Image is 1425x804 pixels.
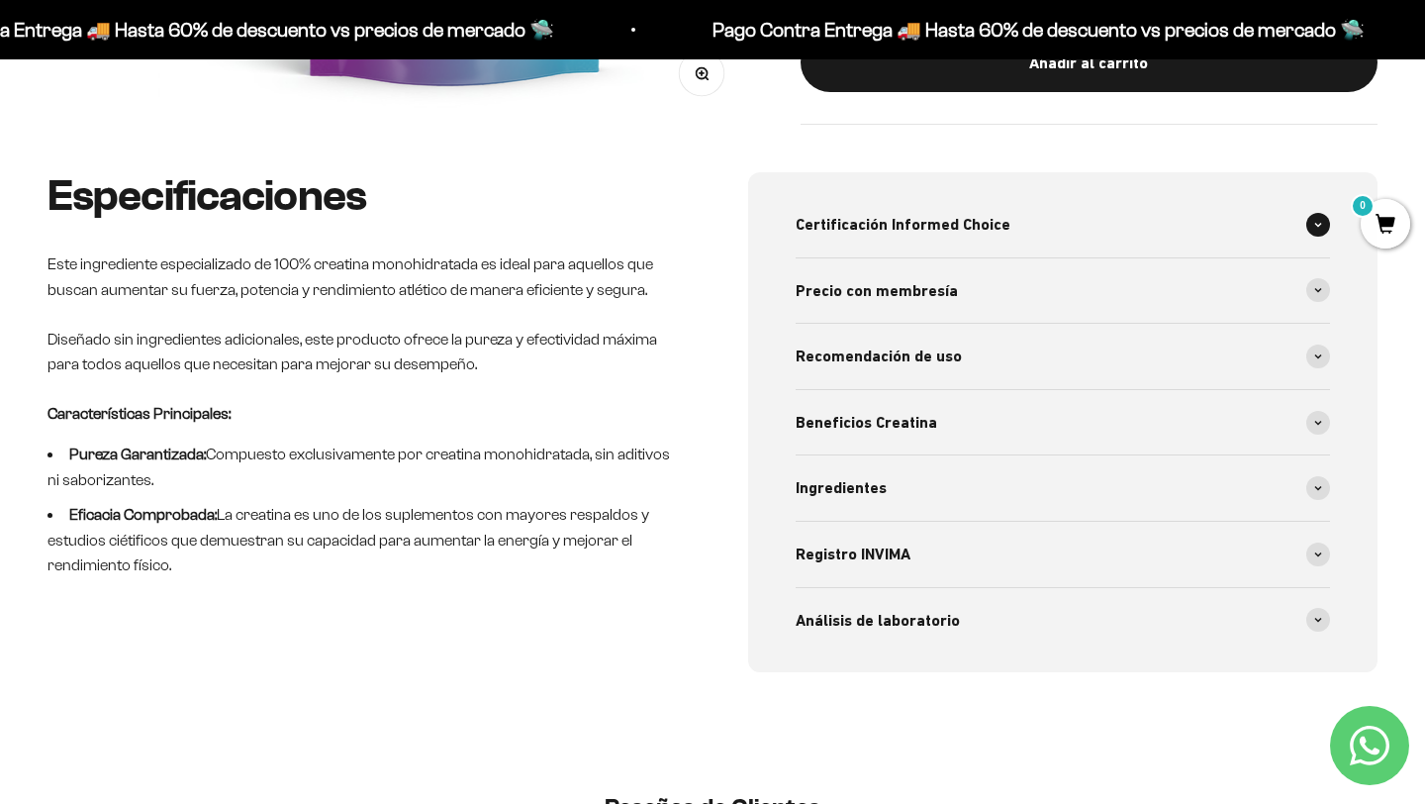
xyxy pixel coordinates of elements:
summary: Certificación Informed Choice [796,192,1330,257]
div: Añadir al carrito [840,50,1338,75]
div: Comparativa con otros productos similares [24,257,410,292]
span: Enviar [325,342,408,375]
span: Precio con membresía [796,278,958,304]
p: Diseñado sin ingredientes adicionales, este producto ofrece la pureza y efectividad máxima para t... [47,327,677,377]
input: Otra (por favor especifica) [65,298,408,331]
li: La creatina es uno de los suplementos con mayores respaldos y estudios ciétificos que demuestran ... [47,502,677,578]
div: Certificaciones de calidad [24,218,410,252]
span: Recomendación de uso [796,344,962,369]
div: País de origen de ingredientes [24,178,410,213]
strong: Pureza Garantizada: [69,446,206,462]
summary: Ingredientes [796,455,1330,521]
div: Detalles sobre ingredientes "limpios" [24,139,410,173]
button: Enviar [323,342,410,375]
mark: 0 [1351,194,1375,218]
summary: Beneficios Creatina [796,390,1330,455]
button: Añadir al carrito [801,33,1377,92]
span: Certificación Informed Choice [796,212,1010,238]
span: Beneficios Creatina [796,410,937,436]
span: Ingredientes [796,475,887,501]
summary: Registro INVIMA [796,522,1330,587]
p: Este ingrediente especializado de 100% creatina monohidratada es ideal para aquellos que buscan a... [47,251,677,302]
summary: Recomendación de uso [796,324,1330,389]
a: 0 [1361,215,1410,237]
h2: Especificaciones [47,172,677,220]
summary: Análisis de laboratorio [796,588,1330,653]
li: Compuesto exclusivamente por creatina monohidratada, sin aditivos ni saborizantes. [47,442,677,492]
p: Pago Contra Entrega 🚚 Hasta 60% de descuento vs precios de mercado 🛸 [712,14,1364,46]
strong: Eficacia Comprobada: [69,506,217,523]
p: Para decidirte a comprar este suplemento, ¿qué información específica sobre su pureza, origen o c... [24,32,410,122]
span: Registro INVIMA [796,542,910,567]
strong: Características Principales: [47,405,231,422]
span: Análisis de laboratorio [796,608,960,634]
summary: Precio con membresía [796,258,1330,324]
